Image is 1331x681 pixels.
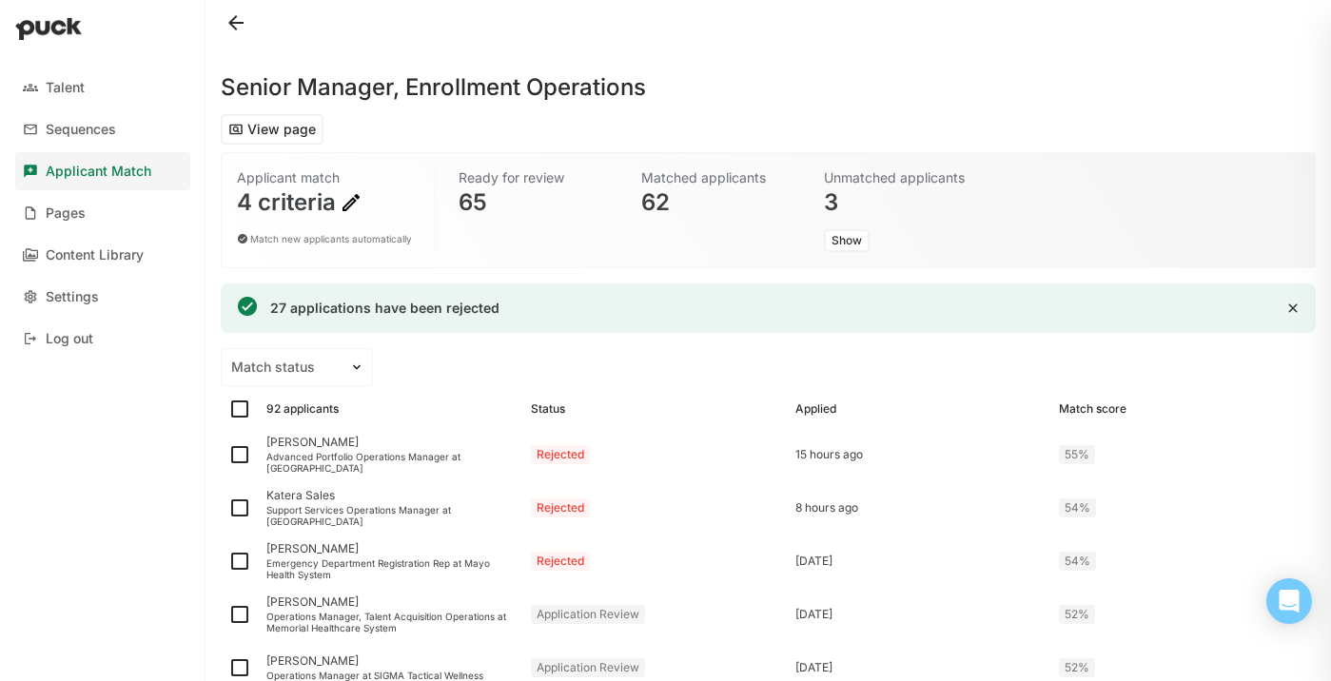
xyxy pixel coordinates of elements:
a: Content Library [15,236,190,274]
div: Katera Sales [266,489,516,502]
div: 54% [1059,552,1096,571]
div: Applied [795,402,836,416]
div: [DATE] [795,661,1045,674]
div: 92 applicants [266,402,339,416]
div: Emergency Department Registration Rep at Mayo Health System [266,557,516,580]
div: Match score [1059,402,1126,416]
div: 27 applications have been rejected [270,299,499,318]
div: [DATE] [795,608,1045,621]
div: 55% [1059,445,1095,464]
div: Status [531,402,565,416]
div: Pages [46,205,86,222]
div: Operations Manager, Talent Acquisition Operations at Memorial Healthcare System [266,611,516,633]
div: Match new applicants automatically [237,229,412,248]
div: Sequences [46,122,116,138]
div: [PERSON_NAME] [266,595,516,609]
div: [PERSON_NAME] [266,542,516,555]
div: 52% [1059,605,1095,624]
a: Settings [15,278,190,316]
div: Talent [46,80,85,96]
div: 8 hours ago [795,501,1045,515]
div: Unmatched applicants [824,168,980,187]
div: [PERSON_NAME] [266,436,516,449]
div: 15 hours ago [795,448,1045,461]
a: Talent [15,68,190,107]
div: [PERSON_NAME] [266,654,516,668]
a: Applicant Match [15,152,190,190]
a: Pages [15,194,190,232]
h1: Senior Manager, Enrollment Operations [221,76,646,99]
div: Open Intercom Messenger [1266,578,1312,624]
div: Rejected [531,552,590,571]
div: Rejected [531,498,590,517]
div: Applicant Match [46,164,151,180]
div: Application Review [531,658,645,677]
button: View page [221,114,323,145]
div: Settings [46,289,99,305]
div: Log out [46,331,93,347]
div: Content Library [46,247,144,263]
div: Operations Manager at SIGMA Tactical Wellness [266,670,516,681]
div: 62 [641,191,797,214]
div: 65 [459,191,615,214]
div: Rejected [531,445,590,464]
div: Ready for review [459,168,615,187]
a: Sequences [15,110,190,148]
div: Support Services Operations Manager at [GEOGRAPHIC_DATA] [266,504,516,527]
div: 3 [824,191,980,214]
div: 54% [1059,498,1096,517]
button: Show [824,229,870,252]
div: 52% [1059,658,1095,677]
div: 4 criteria [237,191,412,214]
div: Applicant match [237,168,412,187]
div: [DATE] [795,555,1045,568]
div: Advanced Portfolio Operations Manager at [GEOGRAPHIC_DATA] [266,451,516,474]
div: Matched applicants [641,168,797,187]
div: Application Review [531,605,645,624]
